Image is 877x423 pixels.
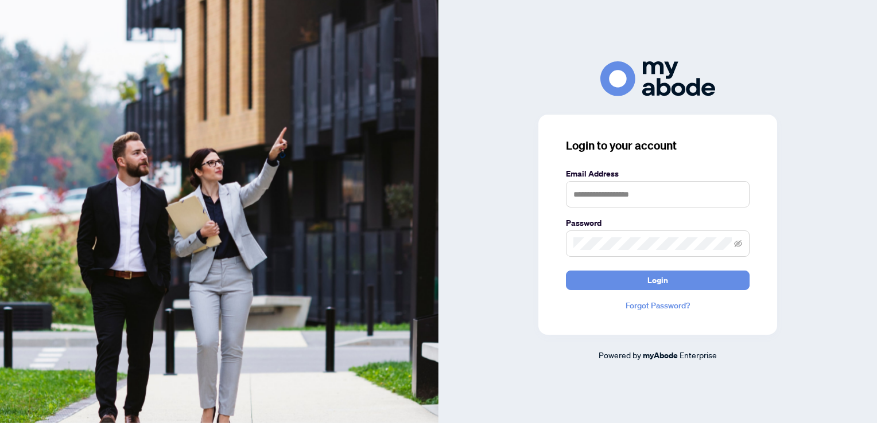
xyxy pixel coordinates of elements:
a: Forgot Password? [566,299,750,312]
img: ma-logo [600,61,715,96]
span: Powered by [599,350,641,360]
h3: Login to your account [566,138,750,154]
button: Login [566,271,750,290]
span: Enterprise [680,350,717,360]
a: myAbode [643,349,678,362]
span: Login [647,271,668,289]
label: Password [566,217,750,229]
span: eye-invisible [734,240,742,248]
label: Email Address [566,167,750,180]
